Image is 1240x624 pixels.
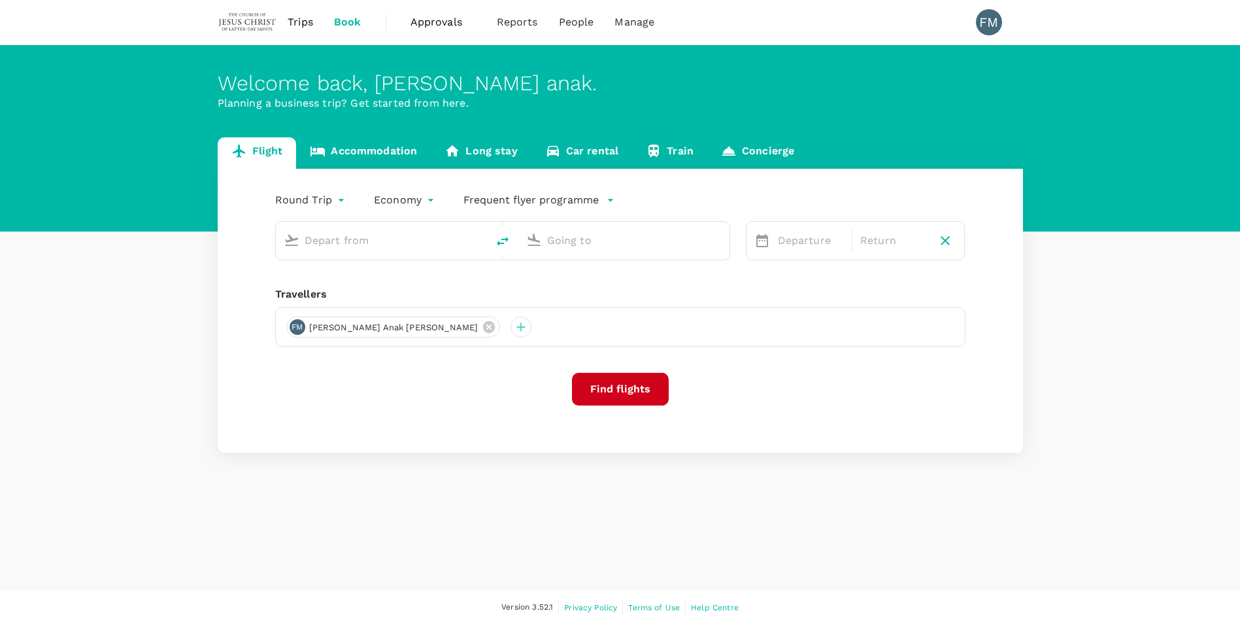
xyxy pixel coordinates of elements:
span: Reports [497,14,538,30]
p: Planning a business trip? Get started from here. [218,95,1023,111]
button: Open [720,239,723,241]
span: Privacy Policy [564,603,617,612]
span: Book [334,14,361,30]
a: Help Centre [691,600,739,615]
a: Flight [218,137,297,169]
div: Welcome back , [PERSON_NAME] anak . [218,71,1023,95]
button: Open [478,239,480,241]
div: Economy [374,190,437,211]
span: Help Centre [691,603,739,612]
div: FM[PERSON_NAME] anak [PERSON_NAME] [286,317,501,338]
img: The Malaysian Church of Jesus Christ of Latter-day Saints [218,8,278,37]
button: Frequent flyer programme [463,192,614,208]
span: Approvals [411,14,476,30]
a: Car rental [531,137,633,169]
a: Terms of Use [628,600,680,615]
span: Terms of Use [628,603,680,612]
button: delete [487,226,518,257]
span: [PERSON_NAME] anak [PERSON_NAME] [301,321,486,334]
div: Travellers [275,286,965,302]
p: Frequent flyer programme [463,192,599,208]
a: Long stay [431,137,531,169]
a: Train [632,137,707,169]
a: Concierge [707,137,808,169]
input: Depart from [305,230,460,251]
p: Departure [778,233,844,249]
div: FM [290,319,305,335]
a: Privacy Policy [564,600,617,615]
p: Return [860,233,926,249]
span: People [559,14,594,30]
button: Find flights [572,373,669,406]
span: Version 3.52.1 [501,601,553,614]
div: FM [976,9,1002,35]
a: Accommodation [296,137,431,169]
span: Trips [288,14,313,30]
span: Manage [614,14,654,30]
input: Going to [547,230,702,251]
div: Round Trip [275,190,348,211]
